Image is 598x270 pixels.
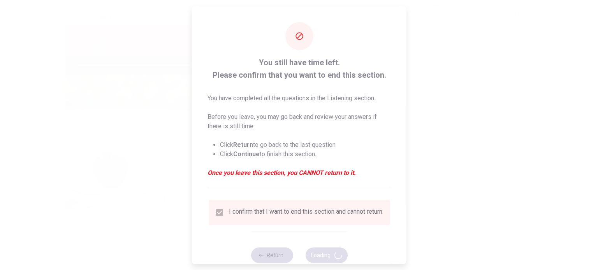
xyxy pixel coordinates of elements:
span: You still have time left. Please confirm that you want to end this section. [208,56,391,81]
em: Once you leave this section, you CANNOT return to it. [208,168,391,177]
div: I confirm that I want to end this section and cannot return. [229,207,383,217]
li: Click to finish this section. [220,149,391,159]
p: Before you leave, you may go back and review your answers if there is still time. [208,112,391,131]
li: Click to go back to the last question [220,140,391,149]
button: Return [251,247,293,263]
p: You have completed all the questions in the Listening section. [208,93,391,103]
button: Loading [305,247,347,263]
strong: Return [233,141,253,148]
strong: Continue [233,150,260,157]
